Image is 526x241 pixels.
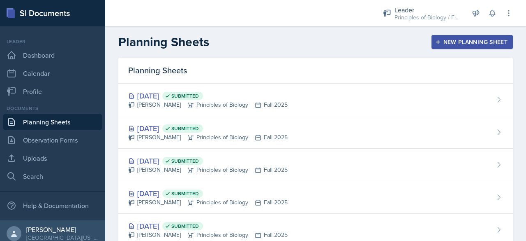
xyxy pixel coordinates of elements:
div: New Planning Sheet [437,39,508,45]
a: Planning Sheets [3,114,102,130]
h2: Planning Sheets [118,35,209,49]
a: [DATE] Submitted [PERSON_NAME]Principles of BiologyFall 2025 [118,149,513,181]
div: [PERSON_NAME] Principles of Biology Fall 2025 [128,101,288,109]
a: Dashboard [3,47,102,63]
div: Help & Documentation [3,197,102,214]
div: Leader [3,38,102,45]
span: Submitted [171,125,199,132]
div: [PERSON_NAME] [26,225,99,234]
a: Calendar [3,65,102,82]
div: [DATE] [128,123,288,134]
div: [PERSON_NAME] Principles of Biology Fall 2025 [128,166,288,174]
a: [DATE] Submitted [PERSON_NAME]Principles of BiologyFall 2025 [118,116,513,149]
a: [DATE] Submitted [PERSON_NAME]Principles of BiologyFall 2025 [118,84,513,116]
div: [PERSON_NAME] Principles of Biology Fall 2025 [128,133,288,142]
div: [DATE] [128,155,288,166]
button: New Planning Sheet [431,35,513,49]
a: Search [3,168,102,185]
a: Profile [3,83,102,100]
div: Planning Sheets [118,58,513,84]
span: Submitted [171,223,199,229]
span: Submitted [171,190,199,197]
div: Principles of Biology / Fall 2025 [394,13,460,22]
div: [DATE] [128,220,288,232]
a: Uploads [3,150,102,166]
a: [DATE] Submitted [PERSON_NAME]Principles of BiologyFall 2025 [118,181,513,214]
div: [DATE] [128,90,288,101]
a: Observation Forms [3,132,102,148]
div: [PERSON_NAME] Principles of Biology Fall 2025 [128,198,288,207]
span: Submitted [171,93,199,99]
div: Documents [3,105,102,112]
div: Leader [394,5,460,15]
span: Submitted [171,158,199,164]
div: [PERSON_NAME] Principles of Biology Fall 2025 [128,231,288,239]
div: [DATE] [128,188,288,199]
